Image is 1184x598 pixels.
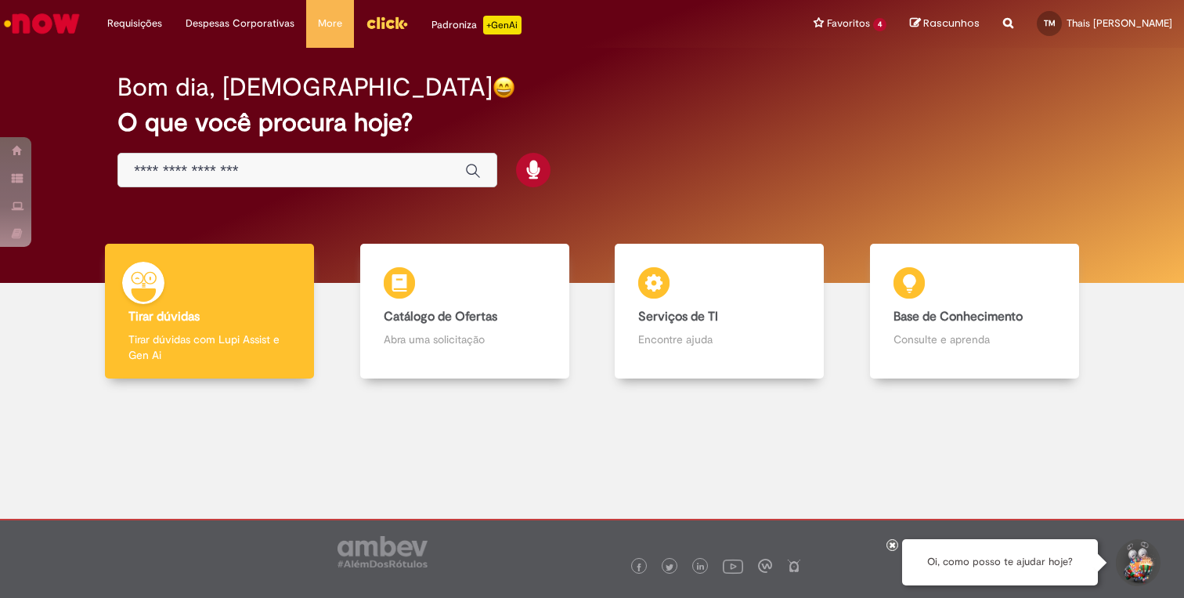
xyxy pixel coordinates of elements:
p: Tirar dúvidas com Lupi Assist e Gen Ai [128,332,291,363]
p: Consulte e aprenda [893,332,1056,347]
span: Favoritos [827,16,870,31]
div: Padroniza [431,16,522,34]
img: logo_footer_facebook.png [635,564,643,571]
a: Serviços de TI Encontre ajuda [592,244,847,379]
span: Despesas Corporativas [186,16,294,31]
h2: Bom dia, [DEMOGRAPHIC_DATA] [117,74,493,101]
img: ServiceNow [2,8,82,39]
a: Base de Conhecimento Consulte e aprenda [847,244,1103,379]
b: Base de Conhecimento [893,309,1023,324]
h2: O que você procura hoje? [117,109,1067,136]
img: logo_footer_linkedin.png [697,563,705,572]
span: More [318,16,342,31]
img: logo_footer_naosei.png [787,559,801,573]
img: logo_footer_workplace.png [758,559,772,573]
span: TM [1044,18,1056,28]
span: 4 [873,18,886,31]
img: logo_footer_ambev_rotulo_gray.png [338,536,428,567]
p: +GenAi [483,16,522,34]
b: Catálogo de Ofertas [384,309,497,324]
b: Tirar dúvidas [128,309,200,324]
span: Rascunhos [923,16,980,31]
a: Rascunhos [910,16,980,31]
span: Thais [PERSON_NAME] [1067,16,1172,30]
a: Tirar dúvidas Tirar dúvidas com Lupi Assist e Gen Ai [82,244,338,379]
span: Requisições [107,16,162,31]
a: Catálogo de Ofertas Abra uma solicitação [338,244,593,379]
div: Oi, como posso te ajudar hoje? [902,539,1098,585]
button: Iniciar Conversa de Suporte [1114,539,1161,586]
p: Abra uma solicitação [384,332,546,347]
img: logo_footer_youtube.png [723,556,743,576]
b: Serviços de TI [638,309,718,324]
img: logo_footer_twitter.png [666,564,673,571]
p: Encontre ajuda [638,332,800,347]
img: happy-face.png [493,76,515,99]
img: click_logo_yellow_360x200.png [366,11,408,34]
